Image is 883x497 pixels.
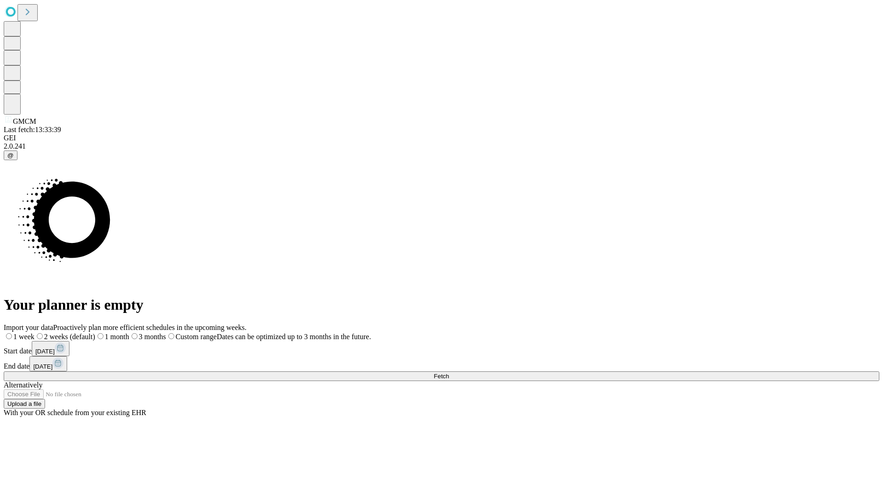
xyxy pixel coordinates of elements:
[37,333,43,339] input: 2 weeks (default)
[4,341,879,356] div: Start date
[4,126,61,133] span: Last fetch: 13:33:39
[105,333,129,341] span: 1 month
[4,142,879,150] div: 2.0.241
[13,333,34,341] span: 1 week
[168,333,174,339] input: Custom rangeDates can be optimized up to 3 months in the future.
[139,333,166,341] span: 3 months
[4,134,879,142] div: GEI
[32,341,69,356] button: [DATE]
[176,333,217,341] span: Custom range
[35,348,55,355] span: [DATE]
[4,356,879,371] div: End date
[4,296,879,313] h1: Your planner is empty
[4,399,45,409] button: Upload a file
[217,333,371,341] span: Dates can be optimized up to 3 months in the future.
[7,152,14,159] span: @
[29,356,67,371] button: [DATE]
[4,381,42,389] span: Alternatively
[53,324,247,331] span: Proactively plan more efficient schedules in the upcoming weeks.
[4,371,879,381] button: Fetch
[132,333,138,339] input: 3 months
[4,324,53,331] span: Import your data
[44,333,95,341] span: 2 weeks (default)
[13,117,36,125] span: GMCM
[33,363,52,370] span: [DATE]
[434,373,449,380] span: Fetch
[97,333,103,339] input: 1 month
[6,333,12,339] input: 1 week
[4,150,17,160] button: @
[4,409,146,416] span: With your OR schedule from your existing EHR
